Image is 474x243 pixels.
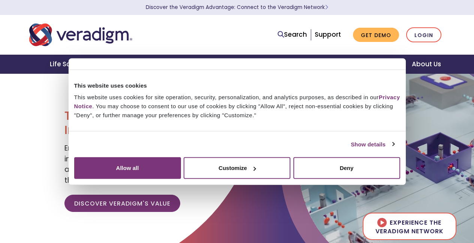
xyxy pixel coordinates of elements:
a: Discover Veradigm's Value [64,195,180,212]
a: Health Plans + Payers [103,55,193,74]
a: Get Demo [353,28,399,42]
a: Search [278,30,307,40]
div: This website uses cookies for site operation, security, personalization, and analytics purposes, ... [74,93,400,120]
div: This website uses cookies [74,81,400,90]
span: Empowering our clients with trusted data, insights, and solutions to help reduce costs and improv... [64,143,229,185]
a: Login [406,27,441,43]
h1: Transforming Health, Insightfully® [64,109,231,137]
a: Show details [351,140,394,149]
a: Support [315,30,341,39]
a: Insights [357,55,403,74]
a: Health IT Vendors [281,55,357,74]
a: About Us [403,55,450,74]
a: Healthcare Providers [193,55,280,74]
a: Discover the Veradigm Advantage: Connect to the Veradigm NetworkLearn More [146,4,328,11]
span: Learn More [325,4,328,11]
a: Life Sciences [41,55,103,74]
button: Deny [293,157,400,179]
button: Allow all [74,157,181,179]
a: Privacy Notice [74,94,400,109]
img: Veradigm logo [29,22,132,47]
button: Customize [184,157,290,179]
